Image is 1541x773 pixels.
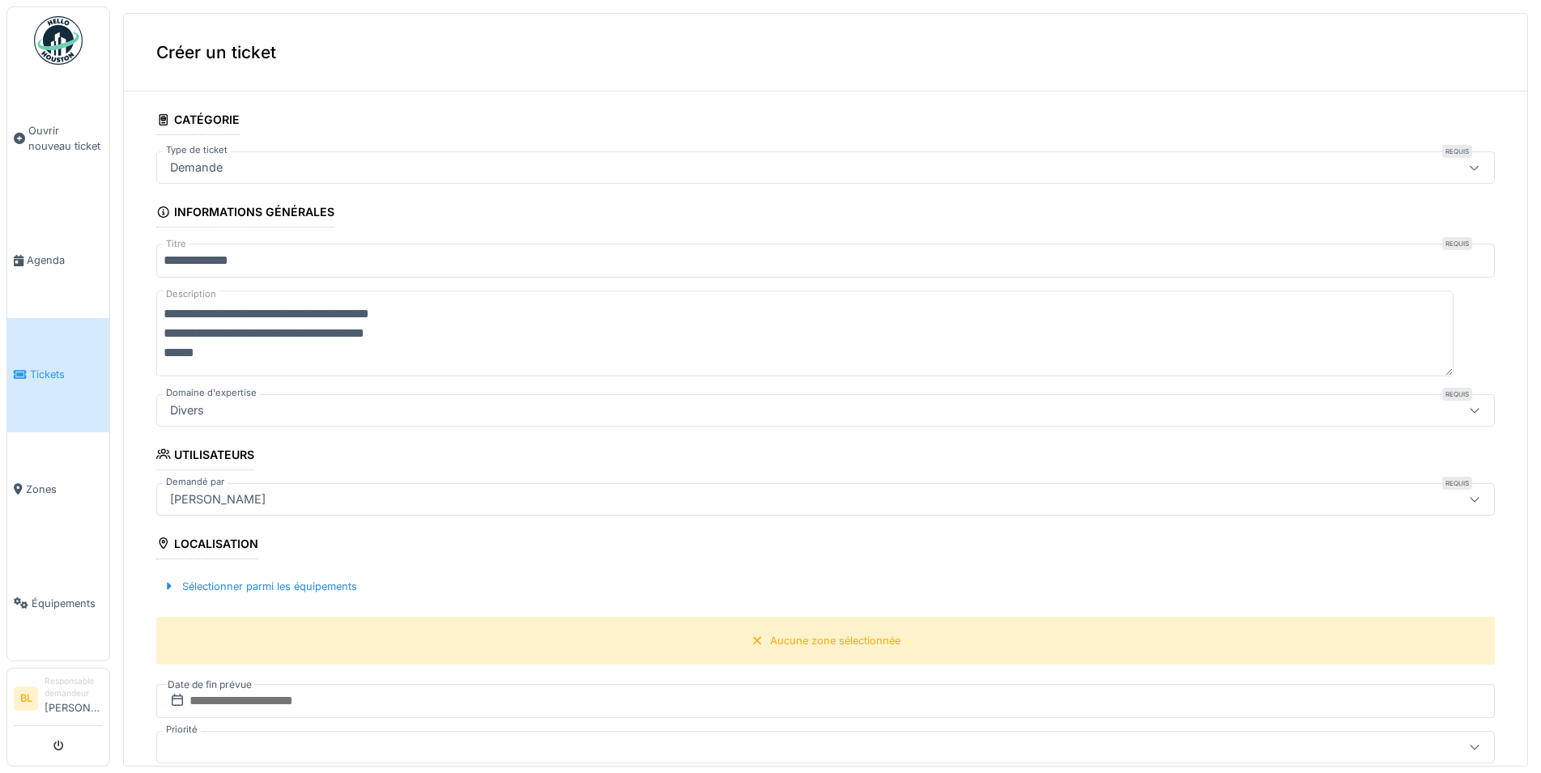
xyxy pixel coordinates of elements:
div: Catégorie [156,108,240,135]
a: Zones [7,432,109,546]
div: Requis [1442,477,1472,490]
img: Badge_color-CXgf-gQk.svg [34,16,83,65]
div: Créer un ticket [124,14,1527,91]
a: Agenda [7,203,109,317]
div: Utilisateurs [156,443,254,470]
div: Sélectionner parmi les équipements [156,576,364,597]
span: Équipements [32,596,103,611]
div: Responsable demandeur [45,675,103,700]
label: Date de fin prévue [166,676,253,694]
div: Demande [164,159,229,176]
span: Tickets [30,367,103,382]
li: [PERSON_NAME] [45,675,103,722]
label: Type de ticket [163,143,231,157]
div: Localisation [156,532,258,559]
a: Équipements [7,546,109,660]
span: Zones [26,482,103,497]
div: Requis [1442,388,1472,401]
div: Divers [164,401,211,419]
div: Informations générales [156,200,334,227]
label: Domaine d'expertise [163,386,260,400]
label: Demandé par [163,475,228,489]
li: BL [14,686,38,711]
label: Titre [163,237,189,251]
label: Priorité [163,723,201,737]
span: Agenda [27,253,103,268]
div: [PERSON_NAME] [164,491,272,508]
label: Description [163,284,219,304]
div: Requis [1442,145,1472,158]
span: Ouvrir nouveau ticket [28,123,103,154]
div: Aucune zone sélectionnée [770,633,900,648]
a: Tickets [7,318,109,432]
a: Ouvrir nouveau ticket [7,74,109,203]
a: BL Responsable demandeur[PERSON_NAME] [14,675,103,726]
div: Requis [1442,237,1472,250]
